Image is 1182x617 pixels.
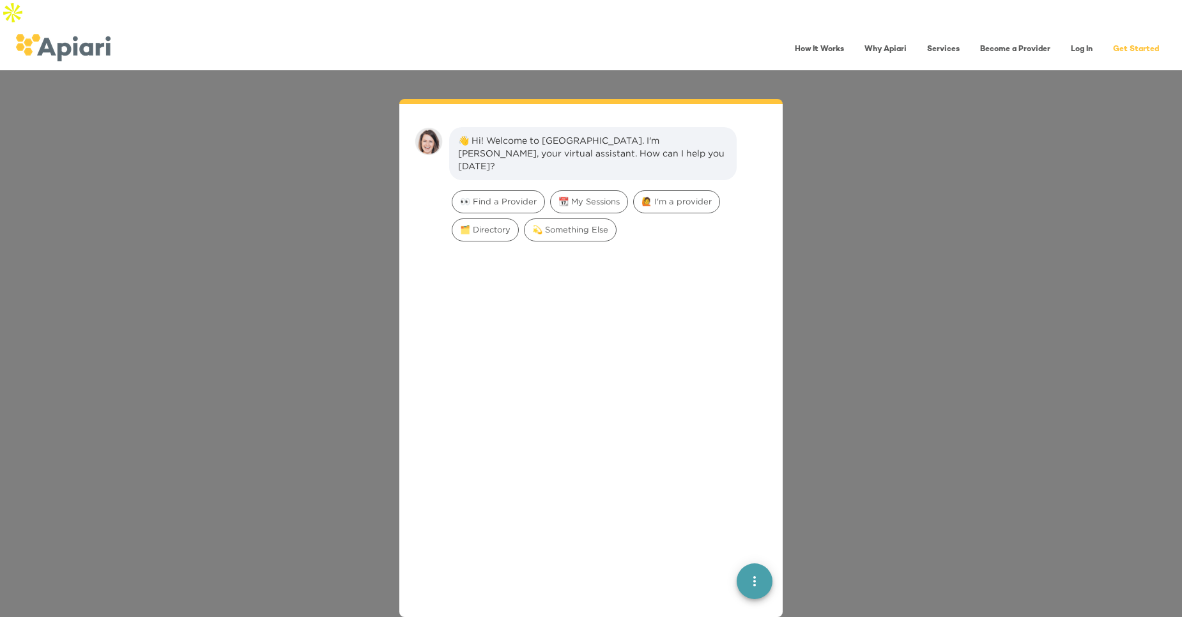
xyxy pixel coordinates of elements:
[551,195,627,208] span: 📆 My Sessions
[415,127,443,155] img: amy.37686e0395c82528988e.png
[1105,36,1167,63] a: Get Started
[452,195,544,208] span: 👀 Find a Provider
[919,36,967,63] a: Services
[458,134,728,172] div: 👋 Hi! Welcome to [GEOGRAPHIC_DATA]. I'm [PERSON_NAME], your virtual assistant. How can I help you...
[524,218,617,241] div: 💫 Something Else
[550,190,628,213] div: 📆 My Sessions
[787,36,852,63] a: How It Works
[857,36,914,63] a: Why Apiari
[525,224,616,236] span: 💫 Something Else
[452,190,545,213] div: 👀 Find a Provider
[634,195,719,208] span: 🙋 I'm a provider
[452,218,519,241] div: 🗂️ Directory
[737,563,772,599] button: quick menu
[15,34,111,61] img: logo
[972,36,1058,63] a: Become a Provider
[452,224,518,236] span: 🗂️ Directory
[633,190,720,213] div: 🙋 I'm a provider
[1063,36,1100,63] a: Log In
